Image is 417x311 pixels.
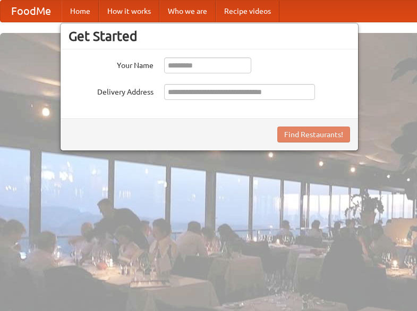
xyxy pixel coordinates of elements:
[277,127,350,142] button: Find Restaurants!
[159,1,216,22] a: Who we are
[69,57,154,71] label: Your Name
[99,1,159,22] a: How it works
[69,28,350,44] h3: Get Started
[62,1,99,22] a: Home
[69,84,154,97] label: Delivery Address
[1,1,62,22] a: FoodMe
[216,1,279,22] a: Recipe videos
